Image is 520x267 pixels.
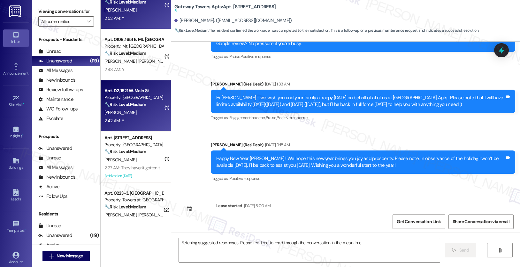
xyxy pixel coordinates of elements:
[38,232,72,239] div: Unanswered
[104,94,164,101] div: Property: [GEOGRAPHIC_DATA]
[104,58,138,64] span: [PERSON_NAME]
[42,251,90,261] button: New Message
[32,211,100,217] div: Residents
[138,58,170,64] span: [PERSON_NAME]
[104,165,176,171] div: 2:27 AM: They haven't gotten to me yet
[264,142,290,148] div: [DATE] 9:15 AM
[104,149,146,154] strong: 🔧 Risk Level: Medium
[211,113,515,122] div: Tagged as:
[104,36,164,43] div: Apt. 010B, 1651 E. Mt. [GEOGRAPHIC_DATA]
[104,212,138,218] span: [PERSON_NAME]
[104,118,124,124] div: 2:42 AM: Y
[104,142,164,148] div: Property: [GEOGRAPHIC_DATA]
[87,19,90,24] i: 
[49,254,54,259] i: 
[104,172,164,180] div: Archived on [DATE]
[38,155,61,161] div: Unread
[104,101,146,107] strong: 🔧 Risk Level: Medium
[264,81,290,87] div: [DATE] 1:33 AM
[211,142,515,150] div: [PERSON_NAME] (ResiDesk)
[88,231,100,240] div: (119)
[138,212,172,218] span: [PERSON_NAME]
[104,43,164,50] div: Property: Mt. [GEOGRAPHIC_DATA]
[3,250,29,267] a: Account
[104,109,136,115] span: [PERSON_NAME]
[104,204,146,210] strong: 🔧 Risk Level: Medium
[32,36,100,43] div: Prospects + Residents
[104,157,136,163] span: [PERSON_NAME]
[242,202,271,209] div: [DATE] 8:00 AM
[57,253,83,259] span: New Message
[28,70,29,75] span: •
[3,29,29,47] a: Inbox
[25,227,26,232] span: •
[3,187,29,204] a: Leads
[448,214,514,229] button: Share Conversation via email
[38,67,73,74] div: All Messages
[38,6,94,16] label: Viewing conversations for
[38,174,75,181] div: New Inbounds
[38,193,68,200] div: Follow Ups
[174,27,479,34] span: : The resident confirmed the work order was completed to their satisfaction. This is a follow-up ...
[393,214,445,229] button: Get Conversation Link
[104,197,164,203] div: Property: Towers at [GEOGRAPHIC_DATA]
[445,243,476,257] button: Send
[3,155,29,173] a: Buildings
[3,93,29,110] a: Site Visit •
[38,96,73,103] div: Maintenance
[38,77,75,84] div: New Inbounds
[229,176,260,181] span: Positive response
[174,28,208,33] strong: 🔧 Risk Level: Medium
[88,56,100,66] div: (119)
[211,174,515,183] div: Tagged as:
[104,7,136,13] span: [PERSON_NAME]
[104,87,164,94] div: Apt. D2, 1521 W. Main St
[38,222,61,229] div: Unread
[104,190,164,197] div: Apt. 0223-3, [GEOGRAPHIC_DATA]
[104,15,124,21] div: 2:52 AM: Y
[3,124,29,141] a: Insights •
[216,155,505,169] div: Happy New Year [PERSON_NAME] ! We hope this new year brings you joy and prosperity. Please note, ...
[498,248,502,253] i: 
[452,248,456,253] i: 
[38,86,83,93] div: Review follow-ups
[9,5,22,17] img: ResiDesk Logo
[104,50,146,56] strong: 🔧 Risk Level: Medium
[277,115,307,120] span: Positive response
[266,115,277,120] span: Praise ,
[38,48,61,55] div: Unread
[41,16,84,27] input: All communities
[397,218,441,225] span: Get Conversation Link
[38,242,60,248] div: Active
[459,247,469,254] span: Send
[3,218,29,236] a: Templates •
[211,81,515,90] div: [PERSON_NAME] (ResiDesk)
[38,145,72,152] div: Unanswered
[38,115,63,122] div: Escalate
[174,17,292,24] div: [PERSON_NAME]. ([EMAIL_ADDRESS][DOMAIN_NAME])
[104,220,124,226] div: 2:24 AM: Y
[32,133,100,140] div: Prospects
[104,67,124,72] div: 2:48 AM: Y
[104,134,164,141] div: Apt. [STREET_ADDRESS]
[38,164,73,171] div: All Messages
[241,54,271,59] span: Positive response
[216,202,242,209] div: Lease started
[453,218,509,225] span: Share Conversation via email
[38,183,60,190] div: Active
[216,94,505,108] div: Hi [PERSON_NAME] - we wish you and your family a happy [DATE] on behalf of all of us at [GEOGRAPH...
[22,133,23,137] span: •
[174,4,276,14] b: Gateway Towers Apts: Apt. [STREET_ADDRESS]
[38,106,78,112] div: WO Follow-ups
[211,52,515,61] div: Tagged as:
[229,115,266,120] span: Engagement booster ,
[229,54,240,59] span: Praise ,
[23,101,24,106] span: •
[38,58,72,64] div: Unanswered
